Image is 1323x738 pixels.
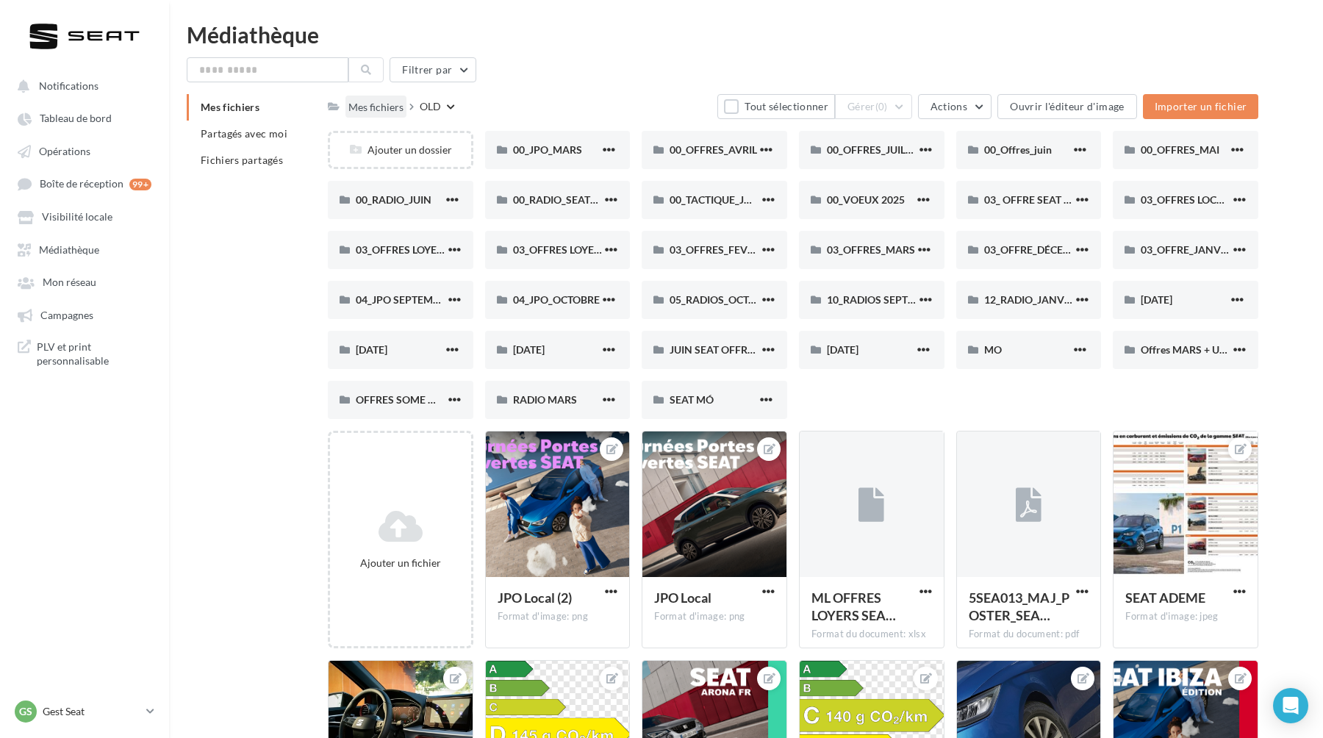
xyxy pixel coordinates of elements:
span: OFFRES SOME MAI [356,393,448,406]
a: Boîte de réception 99+ [9,170,160,197]
span: Fichiers partagés [201,154,283,166]
button: Importer un fichier [1143,94,1259,119]
span: SEAT MÓ [670,393,714,406]
span: Médiathèque [39,243,99,256]
span: 00_Offres_juin [984,143,1052,156]
a: PLV et print personnalisable [9,334,160,374]
span: Importer un fichier [1155,100,1247,112]
span: 04_JPO SEPTEMBRE [356,293,452,306]
div: Format du document: xlsx [811,628,932,641]
span: 10_RADIOS SEPTEMBRE [827,293,942,306]
span: Boîte de réception [40,178,123,190]
span: JPO Local [654,590,711,606]
a: Opérations [9,137,160,164]
span: 00_OFFRES_JUILLET AOÛT [827,143,953,156]
span: 00_OFFRES_AVRIL [670,143,757,156]
a: GS Gest Seat [12,698,157,726]
button: Filtrer par [390,57,476,82]
span: Notifications [39,79,98,92]
span: 5SEA013_MAJ_POSTER_SEAT_ADEME_1200x800_E5_HD [969,590,1069,623]
span: [DATE] [1141,293,1172,306]
span: 05_RADIOS_OCTOBRE [670,293,775,306]
span: 04_JPO_OCTOBRE [513,293,600,306]
span: (0) [875,101,888,112]
div: Format du document: pdf [969,628,1089,641]
a: Campagnes [9,301,160,328]
div: Ajouter un fichier [336,556,465,570]
span: 00_JPO_MARS [513,143,582,156]
span: Partagés avec moi [201,127,287,140]
span: Mes fichiers [201,101,259,113]
span: Actions [931,100,967,112]
span: 03_OFFRES_MARS [827,243,915,256]
div: Mes fichiers [348,100,404,115]
div: Open Intercom Messenger [1273,688,1308,723]
span: 12_RADIO_JANVIER [984,293,1080,306]
div: Format d'image: png [654,610,775,623]
p: Gest Seat [43,704,140,719]
span: 03_OFFRES LOCAL SEPTEMBRE [1141,193,1290,206]
span: 00_RADIO_JUIN [356,193,431,206]
a: Médiathèque [9,236,160,262]
span: Offres MARS + USP [1141,343,1232,356]
span: 03_OFFRES LOYERS SOME SEAT NOVEMBRE [513,243,725,256]
span: JUIN SEAT OFFRES JPO RADIOS NEW CAMPAIGN [670,343,906,356]
span: 03_OFFRES_FEVRIER [670,243,770,256]
span: Campagnes [40,309,93,321]
div: Médiathèque [187,24,1305,46]
button: Notifications [9,72,154,98]
div: OLD [420,99,441,114]
span: [DATE] [356,343,387,356]
a: Tableau de bord [9,104,160,131]
div: Format d'image: jpeg [1125,610,1246,623]
span: RADIO MARS [513,393,577,406]
span: Tableau de bord [40,112,112,125]
span: GS [19,704,32,719]
span: 00_VOEUX 2025 [827,193,905,206]
span: 03_OFFRE_JANVIER [1141,243,1236,256]
div: 99+ [129,179,151,190]
button: Tout sélectionner [717,94,835,119]
span: 03_OFFRE_DÉCEMBRE [984,243,1091,256]
span: Opérations [39,145,90,157]
button: Actions [918,94,992,119]
span: 03_ OFFRE SEAT AOUT LOCAL - SOCIAL MEDIA [984,193,1205,206]
span: SEAT ADEME [1125,590,1205,606]
span: 00_RADIO_SEAT_MARS [513,193,624,206]
span: PLV et print personnalisable [37,340,151,368]
span: 03_OFFRES LOYERS OCTOBRE [356,243,498,256]
a: Mon réseau [9,268,160,295]
span: [DATE] [513,343,545,356]
span: ML OFFRES LOYERS SEAT JUIN 2025 [811,590,896,623]
span: 00_TACTIQUE_JUILLET AOÛT [670,193,807,206]
span: [DATE] [827,343,858,356]
span: JPO Local (2) [498,590,572,606]
button: Ouvrir l'éditeur d'image [997,94,1136,119]
span: Visibilité locale [42,211,112,223]
button: Gérer(0) [835,94,912,119]
span: MO [984,343,1002,356]
span: 00_OFFRES_MAI [1141,143,1219,156]
span: Mon réseau [43,276,96,289]
div: Format d'image: png [498,610,618,623]
a: Visibilité locale [9,203,160,229]
div: Ajouter un dossier [330,143,471,157]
